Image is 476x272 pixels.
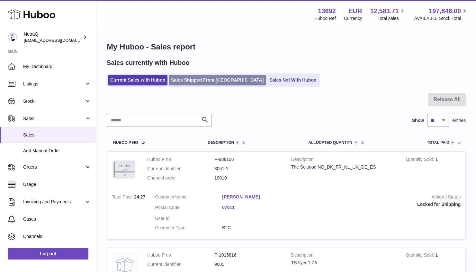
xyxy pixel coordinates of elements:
[147,261,214,268] dt: Current identifier
[23,64,91,70] span: My Dashboard
[222,225,289,231] dd: B2C
[414,7,468,22] a: 197,846.00 AVAILABLE Stock Total
[348,7,362,15] strong: EUR
[8,32,17,42] img: log@nutraq.com
[107,58,190,67] h2: Sales currently with Huboo
[318,7,336,15] strong: 13692
[134,194,145,199] span: 24.27
[23,148,91,154] span: Add Manual Order
[222,205,289,211] a: 07011
[412,118,424,124] label: Show
[222,194,289,200] a: [PERSON_NAME]
[147,166,214,172] dt: Current identifier
[23,116,85,122] span: Sales
[427,141,449,145] span: Total paid
[406,157,435,163] strong: Quantity Sold
[214,156,282,162] dd: P-988106
[23,98,85,104] span: Stock
[452,118,466,124] span: entries
[107,42,466,52] h1: My Huboo - Sales report
[291,156,396,164] strong: Description
[214,261,282,268] dd: 9005
[401,152,465,189] td: 1
[155,225,222,231] dt: Customer Type
[291,252,396,260] strong: Description
[23,132,91,138] span: Sales
[344,15,362,22] div: Currency
[23,164,85,170] span: Orders
[214,175,282,181] dd: 19010
[406,252,435,259] strong: Quantity Sold
[291,260,396,266] div: TS flyer 1 ZA
[147,252,214,258] dt: Huboo P no
[23,233,91,240] span: Channels
[155,205,222,212] dt: Postal Code
[370,7,399,15] span: 12,583.71
[169,75,266,85] a: Sales Shipped From [GEOGRAPHIC_DATA]
[23,199,85,205] span: Invoicing and Payments
[8,248,88,259] a: Log out
[299,194,461,202] strong: Action / Status
[155,215,222,222] dt: User Id
[291,164,396,170] div: The Solution NO_DK_FR_NL_UK_DE_ES
[377,15,406,22] span: Total sales
[147,175,214,181] dt: Channel order
[214,252,282,258] dd: P-1015816
[155,194,222,202] dt: Name
[24,38,94,43] span: [EMAIL_ADDRESS][DOMAIN_NAME]
[23,181,91,188] span: Usage
[370,7,406,22] a: 12,583.71 Total sales
[414,15,468,22] span: AVAILABLE Stock Total
[308,141,353,145] span: ALLOCATED Quantity
[314,15,336,22] div: Huboo Ref
[112,194,134,201] strong: Total Paid
[429,7,461,15] span: 197,846.00
[214,166,282,172] dd: 3051-1
[23,216,91,222] span: Cases
[108,75,167,85] a: Current Sales with Huboo
[147,156,214,162] dt: Huboo P no
[112,156,138,182] img: 136921728478892.jpg
[23,81,85,87] span: Listings
[267,75,319,85] a: Sales Not With Huboo
[208,141,234,145] span: Description
[299,201,461,207] div: Locked for Shipping
[113,141,138,145] span: Huboo P no
[24,31,82,43] div: NutraQ
[155,194,175,199] span: Customer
